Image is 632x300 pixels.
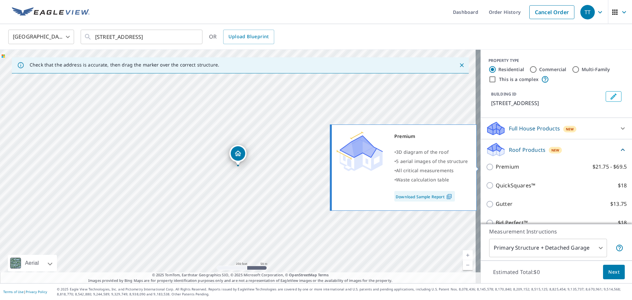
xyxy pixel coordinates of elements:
img: EV Logo [12,7,90,17]
a: Privacy Policy [26,289,47,294]
div: • [394,175,468,184]
div: • [394,148,468,157]
p: Premium [496,163,519,171]
a: Download Sample Report [394,191,455,202]
a: Upload Blueprint [223,30,274,44]
div: Primary Structure + Detached Garage [489,239,607,257]
div: Premium [394,132,468,141]
p: $18 [618,181,627,190]
label: Multi-Family [582,66,610,73]
p: Measurement Instructions [489,228,623,235]
span: New [566,126,574,132]
div: • [394,166,468,175]
p: Roof Products [509,146,545,154]
div: TT [580,5,595,19]
img: Pdf Icon [445,194,454,200]
button: Edit building 1 [606,91,621,102]
span: 5 aerial images of the structure [396,158,468,164]
div: • [394,157,468,166]
div: Dropped pin, building 1, Residential property, 8015 Cardinal Ln Waconia, MN 55387 [229,145,247,165]
p: QuickSquares™ [496,181,535,190]
p: Full House Products [509,124,560,132]
label: This is a complex [499,76,539,83]
button: Next [603,265,625,280]
label: Commercial [539,66,566,73]
span: All critical measurements [396,167,454,174]
input: Search by address or latitude-longitude [95,28,189,46]
span: Your report will include the primary structure and a detached garage if one exists. [616,244,623,252]
span: Waste calculation table [396,177,449,183]
span: Next [608,268,619,276]
a: OpenStreetMap [289,272,317,277]
div: OR [209,30,274,44]
p: Estimated Total: $0 [488,265,545,279]
a: Current Level 17, Zoom In [463,250,473,260]
div: Aerial [23,255,41,271]
p: [STREET_ADDRESS] [491,99,603,107]
span: 3D diagram of the roof [396,149,449,155]
div: Roof ProductsNew [486,142,627,157]
p: Check that the address is accurate, then drag the marker over the correct structure. [30,62,219,68]
p: | [3,290,47,294]
span: © 2025 TomTom, Earthstar Geographics SIO, © 2025 Microsoft Corporation, © [152,272,329,278]
span: New [551,148,560,153]
label: Residential [498,66,524,73]
div: Full House ProductsNew [486,121,627,136]
p: BUILDING ID [491,91,516,97]
button: Close [458,61,466,69]
p: $18 [618,219,627,227]
p: $21.75 - $69.5 [592,163,627,171]
span: Upload Blueprint [228,33,269,41]
div: [GEOGRAPHIC_DATA] [8,28,74,46]
a: Current Level 17, Zoom Out [463,260,473,270]
p: Bid Perfect™ [496,219,528,227]
a: Terms [318,272,329,277]
p: Gutter [496,200,513,208]
p: $13.75 [610,200,627,208]
a: Cancel Order [529,5,574,19]
img: Premium [337,132,383,171]
div: Aerial [8,255,57,271]
a: Terms of Use [3,289,24,294]
div: PROPERTY TYPE [488,58,624,64]
p: © 2025 Eagle View Technologies, Inc. and Pictometry International Corp. All Rights Reserved. Repo... [57,287,629,297]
